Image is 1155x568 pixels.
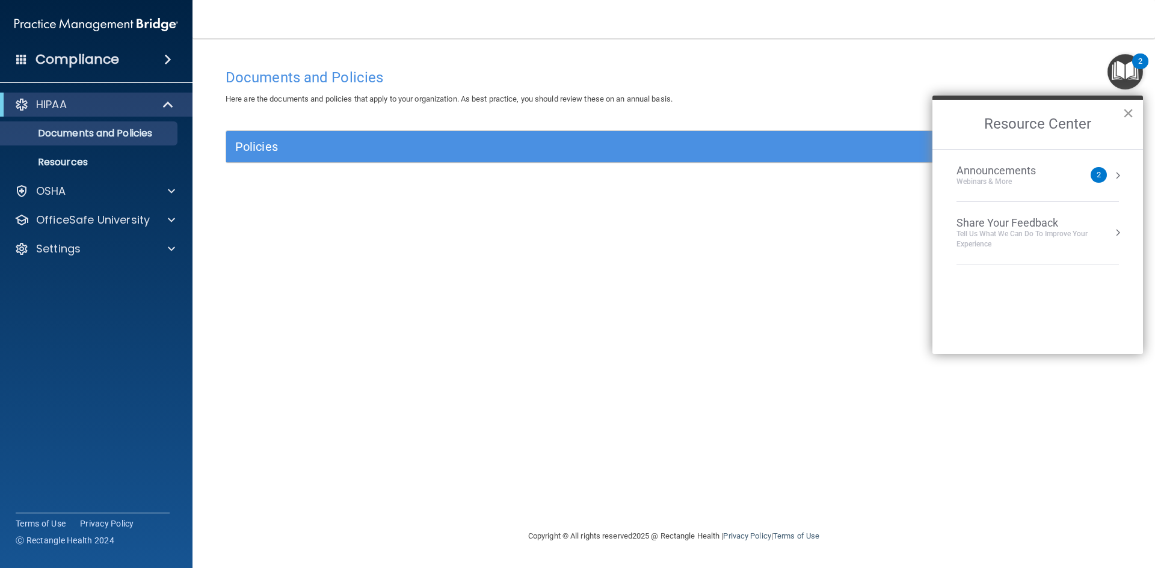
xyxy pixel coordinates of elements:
[932,100,1143,149] h2: Resource Center
[80,518,134,530] a: Privacy Policy
[16,534,114,546] span: Ⓒ Rectangle Health 2024
[35,51,119,68] h4: Compliance
[8,127,172,139] p: Documents and Policies
[8,156,172,168] p: Resources
[1107,54,1143,90] button: Open Resource Center, 2 new notifications
[14,213,175,227] a: OfficeSafe University
[14,97,174,112] a: HIPAA
[36,184,66,198] p: OSHA
[956,177,1060,187] div: Webinars & More
[14,242,175,256] a: Settings
[14,184,175,198] a: OSHA
[226,94,673,103] span: Here are the documents and policies that apply to your organization. As best practice, you should...
[226,70,1122,85] h4: Documents and Policies
[956,216,1119,230] div: Share Your Feedback
[14,13,178,37] img: PMB logo
[235,140,889,153] h5: Policies
[36,242,81,256] p: Settings
[36,97,67,112] p: HIPAA
[723,531,771,540] a: Privacy Policy
[16,518,66,530] a: Terms of Use
[932,96,1143,354] div: Resource Center
[956,164,1060,177] div: Announcements
[235,137,1112,156] a: Policies
[454,517,893,555] div: Copyright © All rights reserved 2025 @ Rectangle Health | |
[1138,61,1142,77] div: 2
[773,531,819,540] a: Terms of Use
[36,213,150,227] p: OfficeSafe University
[956,229,1119,249] div: Tell Us What We Can Do to Improve Your Experience
[1123,103,1134,123] button: Close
